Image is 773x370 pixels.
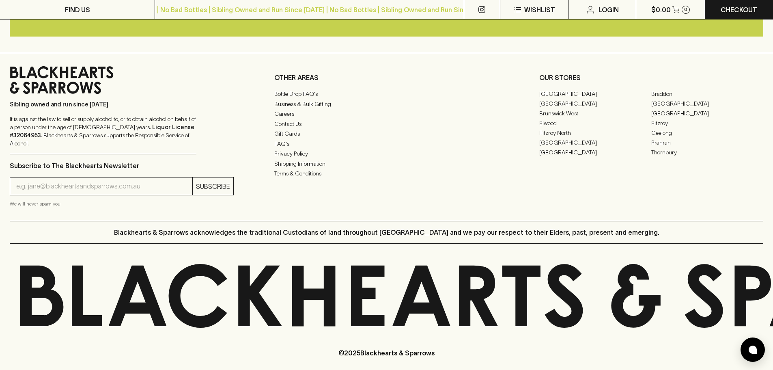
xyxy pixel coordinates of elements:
[274,119,498,129] a: Contact Us
[651,138,763,147] a: Prahran
[193,177,233,195] button: SUBSCRIBE
[651,5,671,15] p: $0.00
[539,73,763,82] p: OUR STORES
[651,147,763,157] a: Thornbury
[651,89,763,99] a: Braddon
[196,182,230,191] p: SUBSCRIBE
[539,138,651,147] a: [GEOGRAPHIC_DATA]
[10,100,196,108] p: Sibling owned and run since [DATE]
[524,5,555,15] p: Wishlist
[539,108,651,118] a: Brunswick West
[721,5,757,15] p: Checkout
[539,128,651,138] a: Fitzroy North
[274,73,498,82] p: OTHER AREAS
[274,159,498,169] a: Shipping Information
[651,128,763,138] a: Geelong
[10,200,234,208] p: We will never spam you
[274,89,498,99] a: Bottle Drop FAQ's
[274,139,498,149] a: FAQ's
[539,99,651,108] a: [GEOGRAPHIC_DATA]
[651,118,763,128] a: Fitzroy
[539,89,651,99] a: [GEOGRAPHIC_DATA]
[274,129,498,139] a: Gift Cards
[274,99,498,109] a: Business & Bulk Gifting
[651,108,763,118] a: [GEOGRAPHIC_DATA]
[274,109,498,119] a: Careers
[684,7,687,12] p: 0
[65,5,90,15] p: FIND US
[10,115,196,147] p: It is against the law to sell or supply alcohol to, or to obtain alcohol on behalf of a person un...
[274,169,498,179] a: Terms & Conditions
[599,5,619,15] p: Login
[749,346,757,354] img: bubble-icon
[274,149,498,159] a: Privacy Policy
[539,147,651,157] a: [GEOGRAPHIC_DATA]
[114,227,659,237] p: Blackhearts & Sparrows acknowledges the traditional Custodians of land throughout [GEOGRAPHIC_DAT...
[16,180,192,193] input: e.g. jane@blackheartsandsparrows.com.au
[10,161,234,171] p: Subscribe to The Blackhearts Newsletter
[539,118,651,128] a: Elwood
[651,99,763,108] a: [GEOGRAPHIC_DATA]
